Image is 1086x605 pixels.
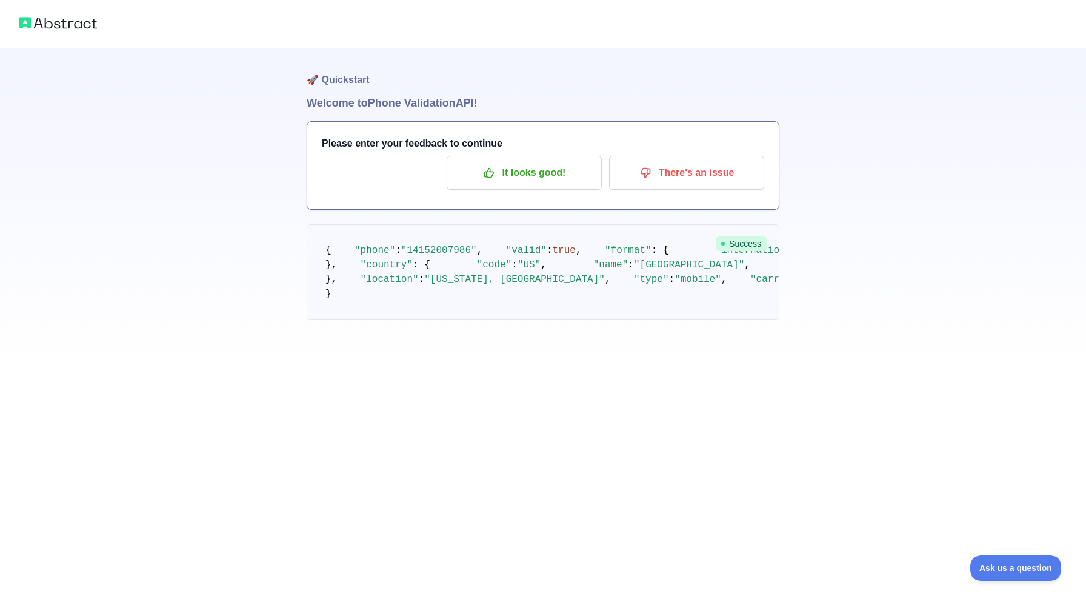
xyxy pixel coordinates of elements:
[307,48,779,95] h1: 🚀 Quickstart
[325,245,331,256] span: {
[675,274,721,285] span: "mobile"
[541,259,547,270] span: ,
[413,259,430,270] span: : {
[634,259,744,270] span: "[GEOGRAPHIC_DATA]"
[477,245,483,256] span: ,
[456,162,593,183] p: It looks good!
[716,236,767,251] span: Success
[628,259,634,270] span: :
[518,259,541,270] span: "US"
[355,245,395,256] span: "phone"
[419,274,425,285] span: :
[511,259,518,270] span: :
[576,245,582,256] span: ,
[506,245,547,256] span: "valid"
[361,259,413,270] span: "country"
[744,259,750,270] span: ,
[651,245,669,256] span: : {
[618,162,755,183] p: There's an issue
[307,95,779,112] h1: Welcome to Phone Validation API!
[19,15,97,32] img: Abstract logo
[669,274,675,285] span: :
[593,259,628,270] span: "name"
[547,245,553,256] span: :
[634,274,669,285] span: "type"
[322,136,764,151] h3: Please enter your feedback to continue
[395,245,401,256] span: :
[605,245,651,256] span: "format"
[447,156,602,190] button: It looks good!
[361,274,419,285] span: "location"
[970,555,1062,581] iframe: Toggle Customer Support
[477,259,512,270] span: "code"
[609,156,764,190] button: There's an issue
[553,245,576,256] span: true
[715,245,802,256] span: "international"
[605,274,611,285] span: ,
[401,245,477,256] span: "14152007986"
[750,274,802,285] span: "carrier"
[424,274,605,285] span: "[US_STATE], [GEOGRAPHIC_DATA]"
[721,274,727,285] span: ,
